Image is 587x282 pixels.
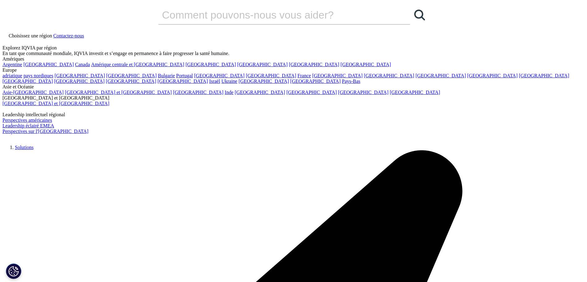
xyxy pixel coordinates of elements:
a: [GEOGRAPHIC_DATA] [239,79,289,84]
a: Argentine [2,62,22,67]
a: Pays-Bas [342,79,360,84]
a: [GEOGRAPHIC_DATA] [390,90,440,95]
a: Inde [225,90,233,95]
a: Perspectives sur l'[GEOGRAPHIC_DATA] [2,129,88,134]
a: [GEOGRAPHIC_DATA] [467,73,517,78]
font: Choisissez une région [9,33,52,38]
a: [GEOGRAPHIC_DATA] et [GEOGRAPHIC_DATA] [65,90,172,95]
a: Contactez-nous [53,33,84,38]
a: [GEOGRAPHIC_DATA] [415,73,466,78]
font: Asie et Océanie [2,84,34,89]
a: [GEOGRAPHIC_DATA] [157,79,208,84]
a: [GEOGRAPHIC_DATA] [173,90,223,95]
a: [GEOGRAPHIC_DATA] [54,73,105,78]
a: Israël [209,79,220,84]
a: [GEOGRAPHIC_DATA] [286,90,337,95]
font: Amériques [2,56,24,62]
a: Recherche [410,6,429,24]
a: Asie-[GEOGRAPHIC_DATA] [2,90,64,95]
a: Canada [75,62,90,67]
a: pays nordiques [23,73,53,78]
a: Bulgarie [158,73,175,78]
font: En tant que communauté mondiale, IQVIA investit et s’engage en permanence à faire progresser la s... [2,51,229,56]
a: [GEOGRAPHIC_DATA] [519,73,569,78]
button: Paramètres des cookies [6,263,21,279]
a: [GEOGRAPHIC_DATA] [194,73,245,78]
a: Leadership éclairé EMEA [2,123,54,128]
a: France [297,73,311,78]
a: [GEOGRAPHIC_DATA] [341,62,391,67]
a: [GEOGRAPHIC_DATA] [185,62,236,67]
a: Ukraine [221,79,237,84]
a: Solutions [15,145,33,150]
a: Portugal [176,73,193,78]
a: [GEOGRAPHIC_DATA] [289,62,339,67]
a: [GEOGRAPHIC_DATA] [2,79,53,84]
font: Leadership intellectuel régional [2,112,65,117]
a: [GEOGRAPHIC_DATA] [246,73,296,78]
font: Europe [2,67,17,73]
input: Recherche [158,6,393,24]
font: [GEOGRAPHIC_DATA] [338,90,389,95]
a: [GEOGRAPHIC_DATA] [235,90,285,95]
font: [GEOGRAPHIC_DATA] et [GEOGRAPHIC_DATA] [2,95,109,100]
a: [GEOGRAPHIC_DATA] et [GEOGRAPHIC_DATA] [2,101,109,106]
a: [GEOGRAPHIC_DATA] [364,73,414,78]
a: [GEOGRAPHIC_DATA] [106,79,156,84]
a: [GEOGRAPHIC_DATA] [312,73,363,78]
svg: Recherche [414,10,425,20]
a: [GEOGRAPHIC_DATA] [237,62,287,67]
a: Perspectives américaines [2,117,52,123]
font: Explorez IQVIA par région [2,45,57,50]
a: [GEOGRAPHIC_DATA] [54,79,104,84]
a: [GEOGRAPHIC_DATA] [23,62,74,67]
a: Amérique centrale et [GEOGRAPHIC_DATA] [91,62,184,67]
a: adriatique [2,73,22,78]
a: [GEOGRAPHIC_DATA] [290,79,341,84]
a: [GEOGRAPHIC_DATA] [106,73,157,78]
